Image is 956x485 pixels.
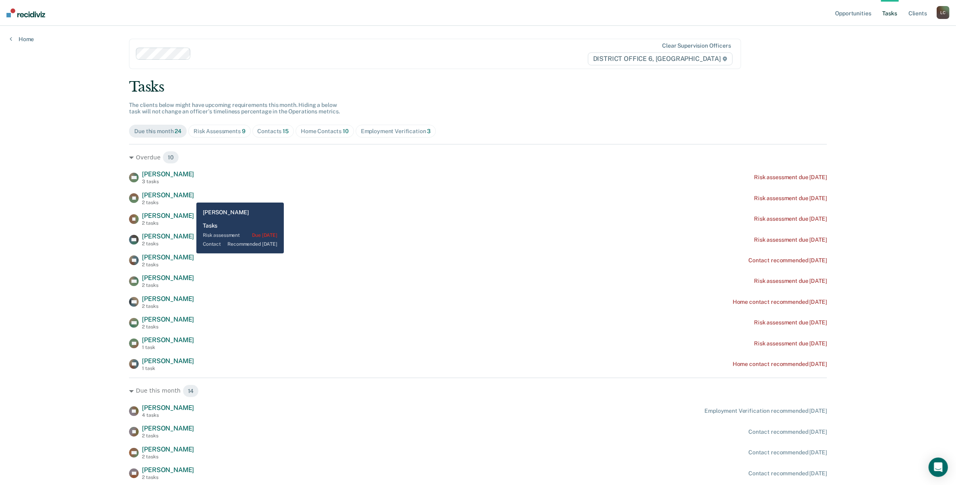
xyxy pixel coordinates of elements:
[748,449,827,456] div: Contact recommended [DATE]
[748,257,827,264] div: Contact recommended [DATE]
[129,79,827,95] div: Tasks
[142,366,194,371] div: 1 task
[142,282,194,288] div: 2 tasks
[162,151,179,164] span: 10
[194,128,246,135] div: Risk Assessments
[142,454,194,460] div: 2 tasks
[142,316,194,323] span: [PERSON_NAME]
[937,6,950,19] button: LC
[748,429,827,435] div: Contact recommended [DATE]
[142,220,194,226] div: 2 tasks
[142,191,194,199] span: [PERSON_NAME]
[142,200,194,205] div: 2 tasks
[142,475,194,480] div: 2 tasks
[129,151,827,164] div: Overdue 10
[283,128,289,134] span: 15
[142,345,194,350] div: 1 task
[662,42,731,49] div: Clear supervision officers
[183,385,199,397] span: 14
[301,128,349,135] div: Home Contacts
[361,128,431,135] div: Employment Verification
[6,8,45,17] img: Recidiviz
[142,404,194,412] span: [PERSON_NAME]
[258,128,289,135] div: Contacts
[134,128,181,135] div: Due this month
[142,232,194,240] span: [PERSON_NAME]
[142,424,194,432] span: [PERSON_NAME]
[142,179,194,184] div: 3 tasks
[142,253,194,261] span: [PERSON_NAME]
[343,128,349,134] span: 10
[142,241,194,247] div: 2 tasks
[242,128,246,134] span: 9
[754,215,827,222] div: Risk assessment due [DATE]
[754,278,827,284] div: Risk assessment due [DATE]
[142,357,194,365] span: [PERSON_NAME]
[748,470,827,477] div: Contact recommended [DATE]
[754,319,827,326] div: Risk assessment due [DATE]
[937,6,950,19] div: L C
[129,102,340,115] span: The clients below might have upcoming requirements this month. Hiding a below task will not chang...
[142,295,194,303] span: [PERSON_NAME]
[754,236,827,243] div: Risk assessment due [DATE]
[142,170,194,178] span: [PERSON_NAME]
[129,385,827,397] div: Due this month 14
[10,36,34,43] a: Home
[929,458,948,477] div: Open Intercom Messenger
[142,274,194,282] span: [PERSON_NAME]
[142,262,194,268] div: 2 tasks
[754,340,827,347] div: Risk assessment due [DATE]
[754,174,827,181] div: Risk assessment due [DATE]
[588,52,733,65] span: DISTRICT OFFICE 6, [GEOGRAPHIC_DATA]
[175,128,181,134] span: 24
[142,336,194,344] span: [PERSON_NAME]
[142,212,194,220] span: [PERSON_NAME]
[142,303,194,309] div: 2 tasks
[142,445,194,453] span: [PERSON_NAME]
[705,408,827,414] div: Employment Verification recommended [DATE]
[142,412,194,418] div: 4 tasks
[733,361,827,368] div: Home contact recommended [DATE]
[733,299,827,305] div: Home contact recommended [DATE]
[142,324,194,330] div: 2 tasks
[754,195,827,202] div: Risk assessment due [DATE]
[427,128,431,134] span: 3
[142,433,194,439] div: 2 tasks
[142,466,194,474] span: [PERSON_NAME]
